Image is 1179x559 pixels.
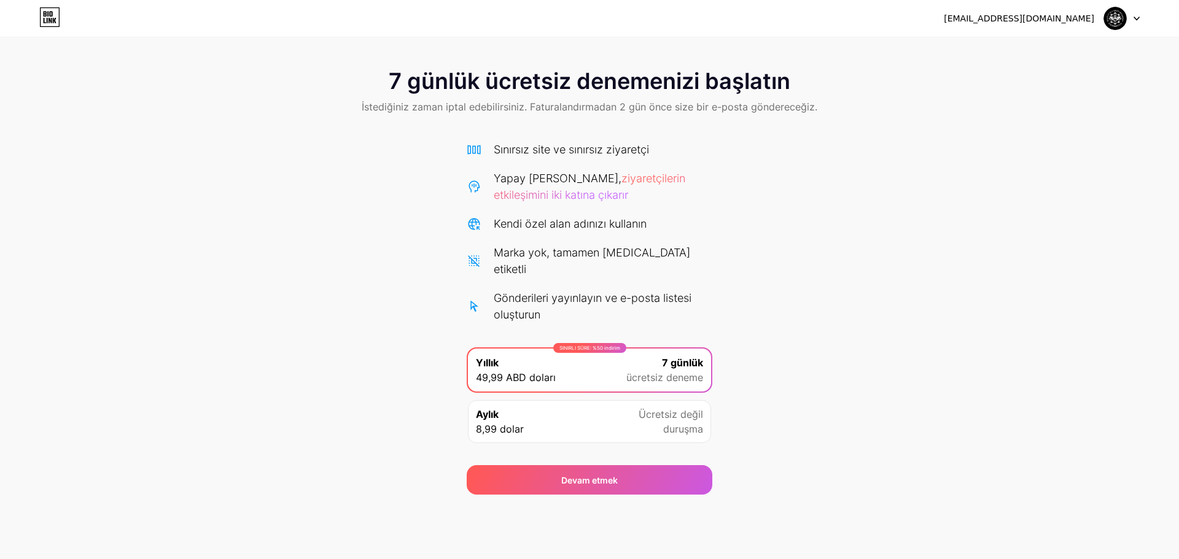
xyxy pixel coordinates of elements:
[626,371,703,384] font: ücretsiz deneme
[662,357,703,369] font: 7 günlük
[1103,7,1127,30] img: partikolik
[561,475,618,485] font: Devam etmek
[663,423,703,435] font: duruşma
[944,13,1094,23] font: [EMAIL_ADDRESS][DOMAIN_NAME]
[362,101,817,113] font: İstediğiniz zaman iptal edebilirsiniz. Faturalandırmadan 2 gün önce size bir e-posta göndereceğiz.
[389,67,790,94] font: 7 günlük ücretsiz denemenizi başlatın
[476,408,499,420] font: Aylık
[476,423,524,435] font: 8,99 dolar
[559,345,620,351] font: SINIRLI SÜRE: %50 indirim
[494,217,647,230] font: Kendi özel alan adınızı kullanın
[494,291,691,321] font: Gönderileri yayınlayın ve e-posta listesi oluşturun
[476,357,499,369] font: Yıllık
[639,408,703,420] font: Ücretsiz değil
[494,143,649,156] font: Sınırsız site ve sınırsız ziyaretçi
[476,371,556,384] font: 49,99 ABD doları
[494,172,621,185] font: Yapay [PERSON_NAME],
[494,246,690,276] font: Marka yok, tamamen [MEDICAL_DATA] etiketli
